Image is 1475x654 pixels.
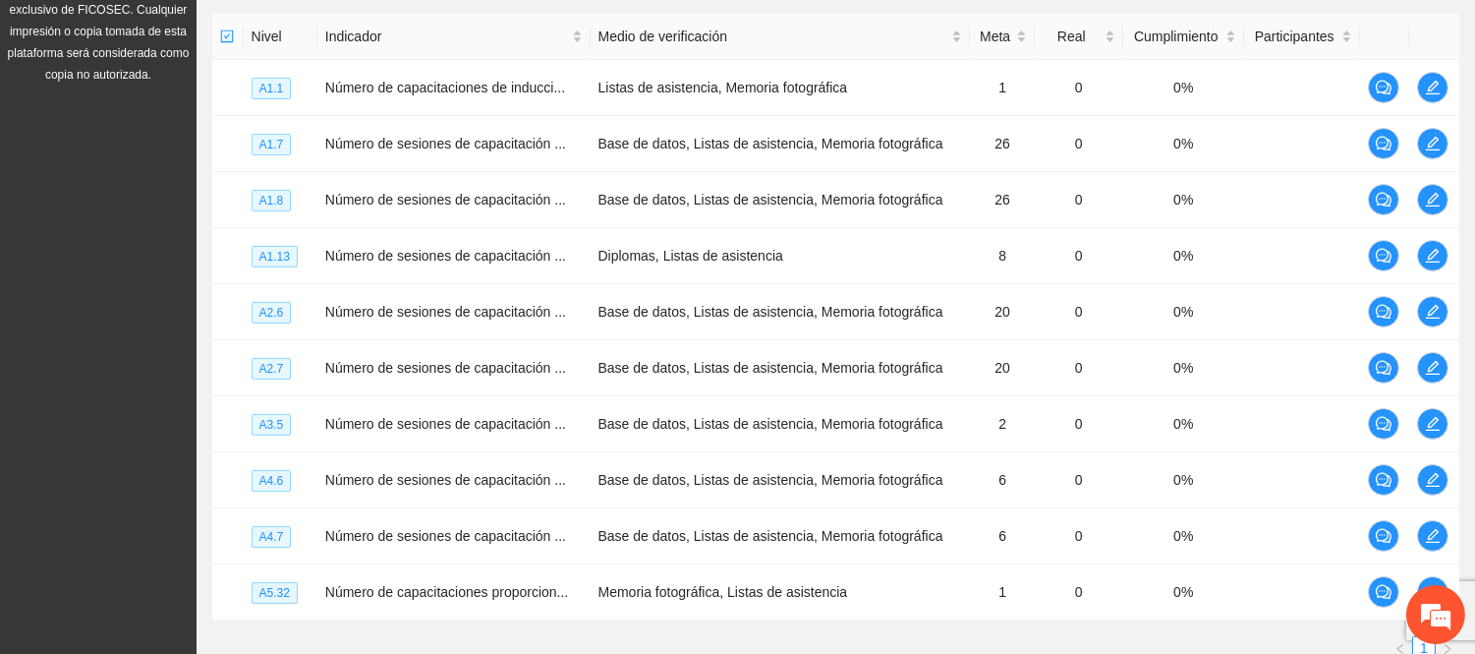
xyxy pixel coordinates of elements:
[1123,14,1244,60] th: Cumplimiento
[598,26,948,47] span: Medio de verificación
[325,26,568,47] span: Indicador
[970,284,1034,340] td: 20
[1418,416,1447,432] span: edit
[252,414,292,436] span: A3.5
[252,134,292,155] span: A1.7
[325,136,566,151] span: Número de sesiones de capacitación ...
[325,304,566,320] span: Número de sesiones de capacitación ...
[1368,520,1399,552] button: comment
[591,340,971,396] td: Base de datos, Listas de asistencia, Memoria fotográfica
[1368,128,1399,159] button: comment
[1417,184,1448,215] button: edit
[252,302,292,324] span: A2.6
[1035,14,1123,60] th: Real
[325,360,566,376] span: Número de sesiones de capacitación ...
[1035,452,1123,508] td: 0
[1417,408,1448,440] button: edit
[1043,26,1101,47] span: Real
[1123,340,1244,396] td: 0%
[1417,240,1448,271] button: edit
[591,396,971,452] td: Base de datos, Listas de asistencia, Memoria fotográfica
[1035,508,1123,565] td: 0
[970,172,1034,228] td: 26
[1035,60,1123,116] td: 0
[591,60,971,116] td: Listas de asistencia, Memoria fotográfica
[1417,520,1448,552] button: edit
[1417,72,1448,103] button: edit
[1123,396,1244,452] td: 0%
[970,452,1034,508] td: 6
[325,584,568,600] span: Número de capacitaciones proporcion...
[252,582,298,604] span: A5.32
[10,441,374,509] textarea: Escriba su mensaje y pulse “Intro”
[325,528,566,544] span: Número de sesiones de capacitación ...
[322,10,369,57] div: Minimizar ventana de chat en vivo
[325,472,566,488] span: Número de sesiones de capacitación ...
[317,14,591,60] th: Indicador
[1368,408,1399,440] button: comment
[1418,528,1447,544] span: edit
[1035,340,1123,396] td: 0
[1123,60,1244,116] td: 0%
[102,100,330,126] div: Chatee con nosotros ahora
[1123,284,1244,340] td: 0%
[970,228,1034,284] td: 8
[252,470,292,492] span: A4.6
[1244,14,1360,60] th: Participantes
[1368,240,1399,271] button: comment
[591,228,971,284] td: Diplomas, Listas de asistencia
[970,396,1034,452] td: 2
[1368,576,1399,608] button: comment
[1417,464,1448,496] button: edit
[970,508,1034,565] td: 6
[591,452,971,508] td: Base de datos, Listas de asistencia, Memoria fotográfica
[1123,116,1244,172] td: 0%
[591,14,971,60] th: Medio de verificación
[1417,576,1448,608] button: edit
[1131,26,1221,47] span: Cumplimiento
[1368,296,1399,327] button: comment
[1368,464,1399,496] button: comment
[1123,565,1244,621] td: 0%
[1418,304,1447,320] span: edit
[1035,116,1123,172] td: 0
[591,172,971,228] td: Base de datos, Listas de asistencia, Memoria fotográfica
[1418,248,1447,264] span: edit
[1368,184,1399,215] button: comment
[1123,228,1244,284] td: 0%
[1418,192,1447,208] span: edit
[1035,228,1123,284] td: 0
[970,14,1034,60] th: Meta
[325,192,566,208] span: Número de sesiones de capacitación ...
[325,416,566,432] span: Número de sesiones de capacitación ...
[1418,472,1447,488] span: edit
[978,26,1011,47] span: Meta
[325,80,565,95] span: Número de capacitaciones de inducci...
[252,358,292,380] span: A2.7
[1418,584,1447,600] span: edit
[252,526,292,548] span: A4.7
[252,78,292,99] span: A1.1
[1123,508,1244,565] td: 0%
[252,246,298,268] span: A1.13
[970,565,1034,621] td: 1
[1417,296,1448,327] button: edit
[1252,26,1337,47] span: Participantes
[591,508,971,565] td: Base de datos, Listas de asistencia, Memoria fotográfica
[1123,452,1244,508] td: 0%
[591,116,971,172] td: Base de datos, Listas de asistencia, Memoria fotográfica
[252,190,292,211] span: A1.8
[1418,80,1447,95] span: edit
[970,116,1034,172] td: 26
[220,30,234,43] span: check-square
[1035,284,1123,340] td: 0
[1418,360,1447,376] span: edit
[1417,128,1448,159] button: edit
[1035,396,1123,452] td: 0
[1123,172,1244,228] td: 0%
[1368,72,1399,103] button: comment
[970,60,1034,116] td: 1
[591,284,971,340] td: Base de datos, Listas de asistencia, Memoria fotográfica
[244,14,317,60] th: Nivel
[1035,565,1123,621] td: 0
